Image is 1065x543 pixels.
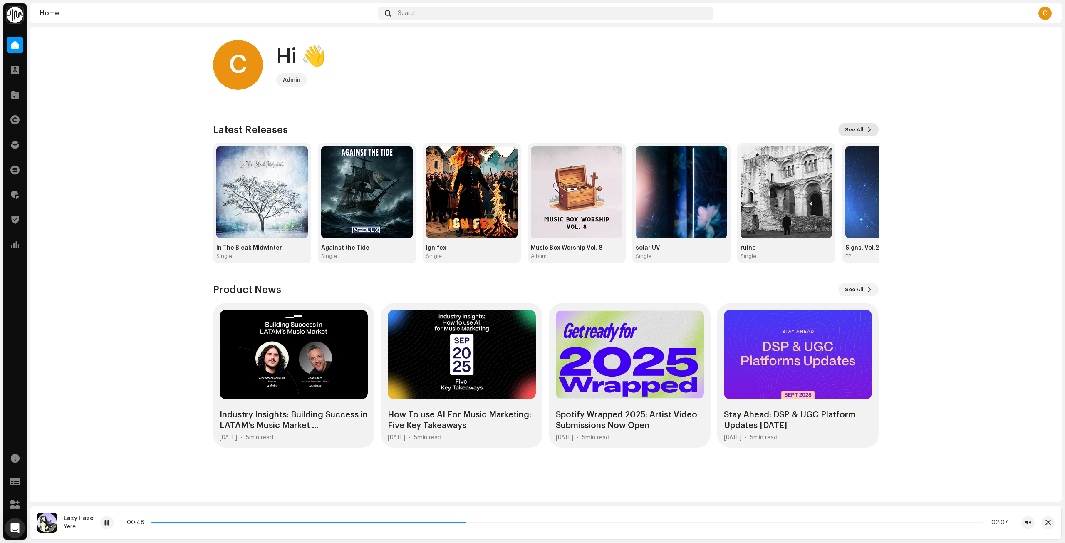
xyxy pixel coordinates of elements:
[636,245,727,251] div: solar UV
[40,10,375,17] div: Home
[64,515,94,522] div: Lazy Haze
[845,245,937,251] div: Signs, Vol.2
[556,434,573,441] div: [DATE]
[741,146,832,238] img: 2071e15f-0263-486a-8266-13350240a60e
[321,146,413,238] img: 661ea212-0084-42ce-b7d5-1309ff4eab2f
[37,513,57,533] img: 3b071a0f-c4a4-4cbd-a777-87c8e9bb4081
[531,253,547,260] div: Album
[388,434,405,441] div: [DATE]
[321,245,413,251] div: Against the Tide
[216,146,308,238] img: 3b4e66f5-8a3c-45e1-9468-2bcf3c12ea70
[585,435,609,441] span: min read
[240,434,243,441] div: •
[213,283,281,296] h3: Product News
[724,434,741,441] div: [DATE]
[845,121,864,138] span: See All
[636,253,651,260] div: Single
[750,434,778,441] div: 5
[220,409,368,431] div: Industry Insights: Building Success in LATAM’s Music Market ...
[577,434,579,441] div: •
[321,253,337,260] div: Single
[7,7,23,23] img: 0f74c21f-6d1c-4dbc-9196-dbddad53419e
[249,435,273,441] span: min read
[987,519,1008,526] div: 02:07
[531,245,622,251] div: Music Box Worship Vol. 8
[5,518,25,538] div: Open Intercom Messenger
[845,281,864,298] span: See All
[388,409,536,431] div: How To use AI For Music Marketing: Five Key Takeaways
[724,409,872,431] div: Stay Ahead: DSP & UGC Platform Updates [DATE]
[845,253,851,260] div: EP
[213,40,263,90] div: C
[213,123,288,136] h3: Latest Releases
[283,75,300,85] div: Admin
[414,434,441,441] div: 5
[556,409,704,431] div: Spotify Wrapped 2025: Artist Video Submissions Now Open
[216,253,232,260] div: Single
[426,245,518,251] div: Ignifex
[216,245,308,251] div: In The Bleak Midwinter
[741,245,832,251] div: ruine
[838,123,879,136] button: See All
[745,434,747,441] div: •
[636,146,727,238] img: 0393d205-6223-4d53-8acc-b8d5394ea744
[220,434,237,441] div: [DATE]
[582,434,609,441] div: 5
[741,253,756,260] div: Single
[417,435,441,441] span: min read
[409,434,411,441] div: •
[398,10,417,17] span: Search
[1038,7,1052,20] div: C
[838,283,879,296] button: See All
[127,519,148,526] div: 00:48
[426,146,518,238] img: e75b577b-5354-4c6e-879e-95eee15a724e
[426,253,442,260] div: Single
[64,523,94,530] div: Yere
[246,434,273,441] div: 5
[753,435,778,441] span: min read
[276,43,326,70] div: Hi 👋
[845,146,937,238] img: fe4dbb3b-5dba-40ec-a946-cce7fe43cc2a
[531,146,622,238] img: fd173fb3-fb04-4e0f-ae7d-483962deec41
